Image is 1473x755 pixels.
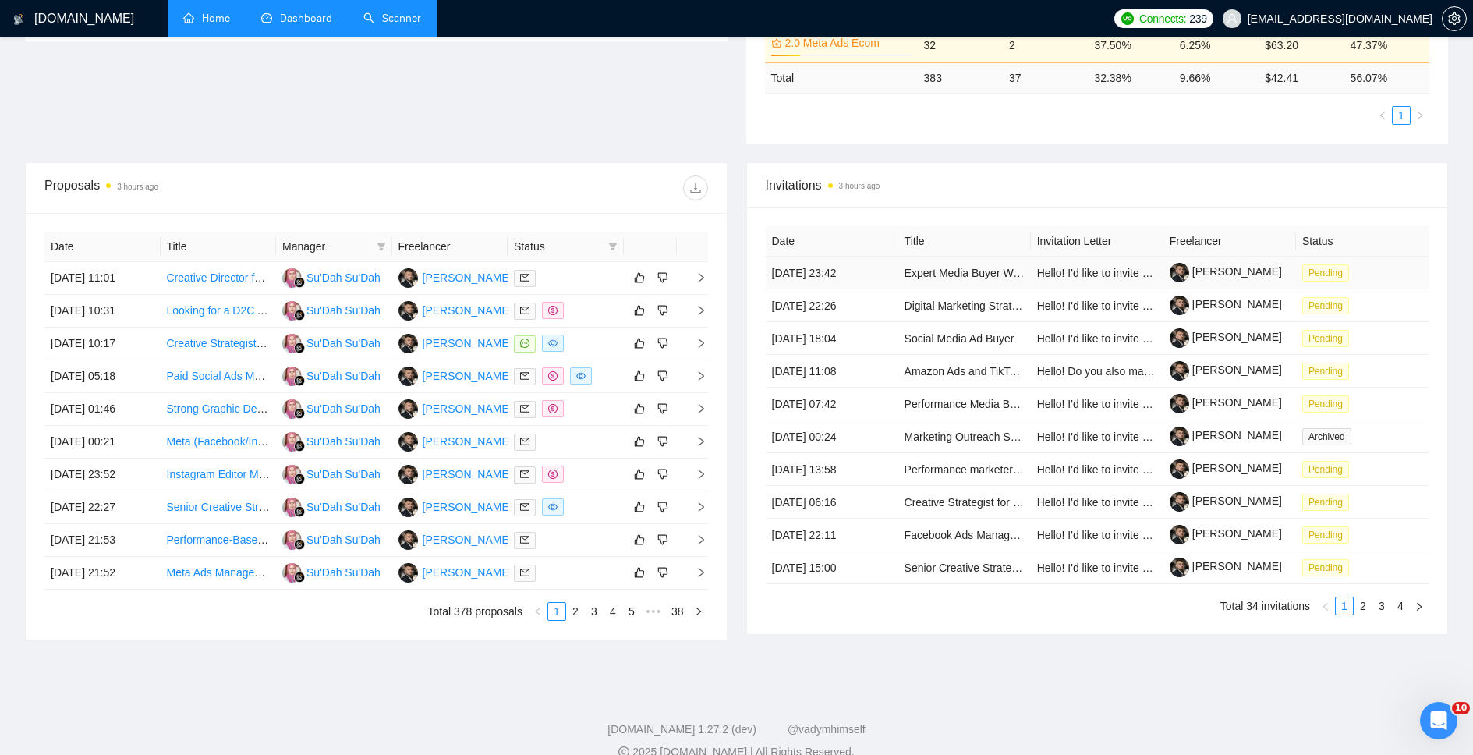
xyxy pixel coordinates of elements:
td: Creative Director for Lifestyle Mobile App Ad Campaigns [161,262,277,295]
th: Date [44,232,161,262]
a: DK[PERSON_NAME] [398,271,512,283]
a: Meta (Facebook/Instagram) Ads Specialist – Help with Ad Setup, Sizing & Placements [167,435,582,448]
span: right [683,370,706,381]
a: 2 [567,603,584,620]
li: 5 [622,602,641,621]
span: like [634,337,645,349]
button: like [630,465,649,484]
span: Manager [282,238,370,255]
a: SSu'Dah Su'Dah [282,336,381,349]
button: dislike [653,367,672,385]
a: Looking for a D2C Ad Creative Designer [167,304,361,317]
td: Paid Social Ads Manager for Farm-to-Table Meal Brand [161,360,277,393]
li: 38 [666,602,689,621]
td: $63.20 [1259,27,1344,62]
button: download [683,175,708,200]
span: like [634,435,645,448]
a: Pending [1302,397,1355,409]
a: Paid Social Ads Manager for Farm-to-Table Meal Brand [167,370,434,382]
a: Instagram Editor Meta ads manager [167,468,341,480]
a: 2 [1354,597,1372,615]
span: right [683,338,706,349]
a: [PERSON_NAME] [1170,494,1282,507]
button: right [689,602,708,621]
span: mail [520,371,529,381]
img: gigradar-bm.png [294,342,305,353]
span: like [634,304,645,317]
a: SSu'Dah Su'Dah [282,467,381,480]
div: Su'Dah Su'Dah [306,302,381,319]
span: dislike [657,533,668,546]
button: like [630,563,649,582]
a: Pending [1302,463,1355,475]
button: dislike [653,334,672,353]
img: DK [398,465,418,484]
td: 2 [1003,27,1088,62]
a: Amazon Ads and TikTok Affiliate Marketing Specialist [905,365,1160,377]
img: DK [398,530,418,550]
span: dollar [548,371,558,381]
td: 47.37% [1344,27,1429,62]
a: SSu'Dah Su'Dah [282,369,381,381]
span: dislike [657,370,668,382]
span: message [520,339,529,348]
div: [PERSON_NAME] [423,433,512,450]
img: c1cTAUXJILv8DMgId_Yer0ph1tpwIArRRTAJVKVo20jyGXQuqzAC65eKa4sSvbpAQ_ [1170,361,1189,381]
a: 4 [604,603,621,620]
img: DK [398,268,418,288]
th: Status [1296,226,1429,257]
span: right [1415,111,1425,120]
th: Freelancer [392,232,508,262]
img: S [282,530,302,550]
img: S [282,301,302,321]
img: gigradar-bm.png [294,441,305,452]
img: gigradar-bm.png [294,375,305,386]
a: SSu'Dah Su'Dah [282,533,381,545]
li: 4 [1391,597,1410,615]
img: DK [398,498,418,517]
a: [DOMAIN_NAME] 1.27.2 (dev) [607,723,756,736]
img: DK [398,432,418,452]
a: 2.0 Meta Ads Ecom [785,34,908,51]
span: mail [520,306,529,315]
a: Facebook Ads Manager Setup and Campaign Launch [905,529,1164,541]
li: 2 [566,602,585,621]
a: DK[PERSON_NAME] [398,402,512,414]
td: 32.38 % [1088,62,1173,93]
a: [PERSON_NAME] [1170,298,1282,310]
span: mail [520,470,529,479]
div: Proposals [44,175,376,200]
td: 37 [1003,62,1088,93]
img: gigradar-bm.png [294,539,305,550]
span: Invitations [766,175,1429,195]
a: Pending [1302,528,1355,541]
img: DK [398,334,418,353]
a: Archived [1302,430,1358,442]
a: Pending [1302,266,1355,278]
td: Looking for a D2C Ad Creative Designer [161,295,277,328]
li: Next Page [1411,106,1429,125]
span: eye [576,371,586,381]
div: [PERSON_NAME] [423,466,512,483]
span: dashboard [261,12,272,23]
span: Archived [1302,428,1351,445]
span: eye [548,339,558,348]
th: Invitation Letter [1031,226,1163,257]
span: dislike [657,271,668,284]
span: left [533,607,543,616]
img: gigradar-bm.png [294,277,305,288]
button: dislike [653,268,672,287]
td: 37.50% [1088,27,1173,62]
div: Su'Dah Su'Dah [306,269,381,286]
a: searchScanner [363,12,421,25]
th: Manager [276,232,392,262]
button: like [630,334,649,353]
span: Pending [1302,297,1349,314]
img: c1cTAUXJILv8DMgId_Yer0ph1tpwIArRRTAJVKVo20jyGXQuqzAC65eKa4sSvbpAQ_ [1170,525,1189,544]
td: [DATE] 05:18 [44,360,161,393]
div: [PERSON_NAME] [423,269,512,286]
span: mail [520,535,529,544]
th: Freelancer [1163,226,1296,257]
div: Su'Dah Su'Dah [306,433,381,450]
span: right [1415,602,1424,611]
